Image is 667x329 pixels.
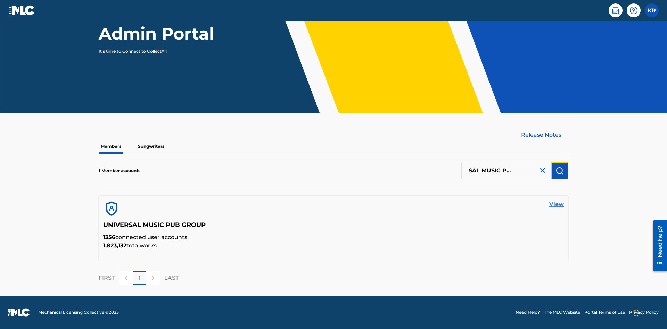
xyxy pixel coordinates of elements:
[99,48,219,54] p: It's time to Connect to Collect™!
[634,303,639,323] div: Drag
[629,309,659,315] a: Privacy Policy
[632,296,667,329] iframe: Chat Widget
[103,234,115,241] span: 1356
[611,6,620,15] img: search
[516,309,540,315] a: Need Help?
[627,3,641,17] div: Help
[38,309,119,315] span: Mechanical Licensing Collective © 2025
[99,139,123,154] p: Members
[139,274,141,282] p: 1
[136,139,166,154] p: Songwriters
[538,166,547,175] img: close
[555,167,564,175] img: Search Works
[164,274,179,282] p: LAST
[99,168,140,174] p: 1 Member accounts
[103,242,564,250] p: total works
[103,200,120,217] img: account
[584,309,625,315] a: Portal Terms of Use
[103,242,126,249] span: 1,823,132
[8,308,30,317] img: logo
[461,162,551,179] input: Search Members
[103,221,564,233] h5: UNIVERSAL MUSIC PUB GROUP
[648,218,667,275] iframe: Resource Center
[629,6,638,15] img: help
[645,3,659,17] div: User Menu
[99,274,115,282] p: FIRST
[8,5,35,15] img: MLC Logo
[544,309,580,315] a: The MLC Website
[103,233,564,242] p: connected user accounts
[521,131,568,139] a: Release Notes
[609,3,623,17] a: Public Search
[549,200,564,209] a: View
